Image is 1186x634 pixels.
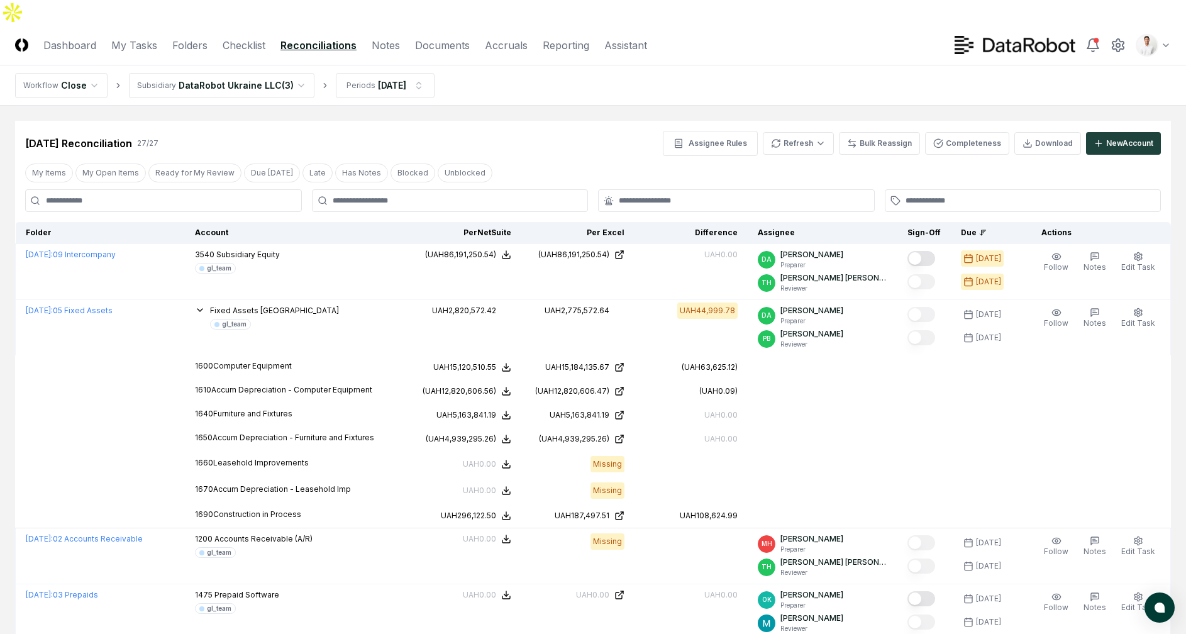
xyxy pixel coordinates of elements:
[976,253,1001,264] div: [DATE]
[75,164,146,182] button: My Open Items
[195,484,398,495] p: 1670 Accum Depreciation - Leasehold Imp
[590,533,624,550] div: Missing
[976,332,1001,343] div: [DATE]
[907,559,935,574] button: Mark complete
[531,362,624,373] a: UAH15,184,135.67
[925,132,1009,155] button: Completeness
[1044,603,1068,612] span: Follow
[432,305,496,316] div: UAH2,820,572.42
[758,615,775,632] img: ACg8ocIk6UVBSJ1Mh_wKybhGNOx8YD4zQOa2rDZHjRd5UfivBFfoWA=s96-c
[463,485,511,496] button: UAH0.00
[26,534,53,543] span: [DATE] :
[441,510,511,521] button: UAH296,122.50
[907,274,935,289] button: Mark complete
[535,386,609,397] div: (UAH12,820,606.47)
[704,589,738,601] div: UAH0.00
[762,595,772,604] span: OK
[550,409,609,421] div: UAH5,163,841.19
[26,590,98,599] a: [DATE]:03 Prepaids
[531,249,624,260] a: (UAH86,191,250.54)
[545,362,609,373] div: UAH15,184,135.67
[976,276,1001,287] div: [DATE]
[762,562,772,572] span: TH
[195,509,398,520] p: 1690 Construction in Process
[26,250,53,259] span: [DATE] :
[26,590,53,599] span: [DATE] :
[682,362,738,373] div: (UAH63,625.12)
[1121,603,1155,612] span: Edit Task
[704,249,738,260] div: UAH0.00
[976,560,1001,572] div: [DATE]
[762,539,772,548] span: MH
[1031,227,1161,238] div: Actions
[780,589,843,601] p: [PERSON_NAME]
[780,340,843,349] p: Reviewer
[907,615,935,630] button: Mark complete
[907,251,935,266] button: Mark complete
[1081,533,1109,560] button: Notes
[111,38,157,53] a: My Tasks
[521,222,635,244] th: Per Excel
[485,38,528,53] a: Accruals
[699,386,738,397] div: (UAH0.09)
[216,250,280,259] span: Subsidiary Equity
[762,255,772,264] span: DA
[214,590,279,599] span: Prepaid Software
[43,38,96,53] a: Dashboard
[680,510,738,521] div: UAH108,624.99
[436,409,496,421] div: UAH5,163,841.19
[590,456,624,472] div: Missing
[214,534,313,543] span: Accounts Receivable (A/R)
[1121,318,1155,328] span: Edit Task
[244,164,300,182] button: Due Today
[780,284,887,293] p: Reviewer
[378,79,406,92] div: [DATE]
[780,272,887,284] p: [PERSON_NAME] [PERSON_NAME]
[195,250,214,259] span: 3540
[433,362,511,373] button: UAH15,120,510.55
[780,601,843,610] p: Preparer
[1086,132,1161,155] button: NewAccount
[590,482,624,499] div: Missing
[1041,533,1071,560] button: Follow
[223,38,265,53] a: Checklist
[391,164,435,182] button: Blocked
[780,316,843,326] p: Preparer
[463,589,496,601] div: UAH0.00
[137,80,176,91] div: Subsidiary
[222,320,247,329] div: gl_team
[195,432,398,443] p: 1650 Accum Depreciation - Furniture and Fixtures
[780,568,887,577] p: Reviewer
[976,309,1001,320] div: [DATE]
[210,306,339,315] span: Fixed Assets [GEOGRAPHIC_DATA]
[1081,305,1109,331] button: Notes
[415,38,470,53] a: Documents
[780,533,843,545] p: [PERSON_NAME]
[433,362,496,373] div: UAH15,120,510.55
[423,386,496,397] div: (UAH12,820,606.56)
[195,534,213,543] span: 1200
[426,433,496,445] div: (UAH4,939,295.26)
[1121,547,1155,556] span: Edit Task
[907,307,935,322] button: Mark complete
[780,305,843,316] p: [PERSON_NAME]
[531,433,624,445] a: (UAH4,939,295.26)
[148,164,241,182] button: Ready for My Review
[463,459,496,470] div: UAH0.00
[763,334,770,343] span: PB
[195,227,398,238] div: Account
[195,590,213,599] span: 1475
[955,36,1075,54] img: DataRobot logo
[210,305,339,316] button: Fixed Assets [GEOGRAPHIC_DATA]
[780,545,843,554] p: Preparer
[1044,318,1068,328] span: Follow
[1044,262,1068,272] span: Follow
[137,138,158,149] div: 27 / 27
[25,164,73,182] button: My Items
[463,589,511,601] button: UAH0.00
[172,38,208,53] a: Folders
[976,537,1001,548] div: [DATE]
[1083,547,1106,556] span: Notes
[1121,262,1155,272] span: Edit Task
[25,136,132,151] div: [DATE] Reconciliation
